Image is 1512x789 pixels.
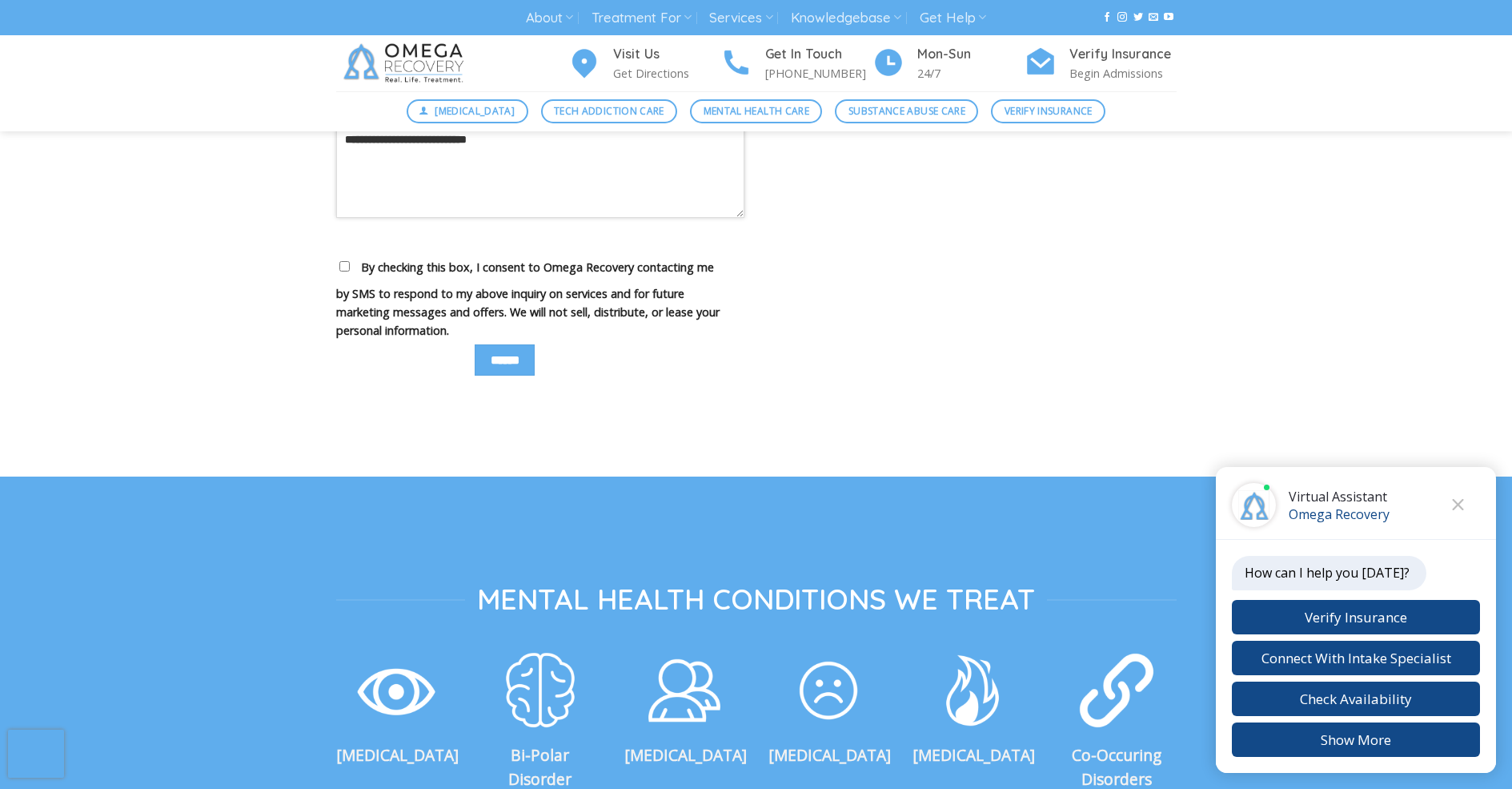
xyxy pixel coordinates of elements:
[912,744,1035,766] strong: [MEDICAL_DATA]
[336,122,744,218] textarea: Your message (optional)
[541,99,678,123] a: Tech Addiction Care
[765,64,872,83] p: [PHONE_NUMBER]
[835,99,978,123] a: Substance Abuse Care
[336,744,459,766] strong: [MEDICAL_DATA]
[568,44,720,83] a: Visit Us Get Directions
[1102,12,1112,23] a: Follow on Facebook
[765,44,872,65] h4: Get In Touch
[477,581,1035,618] span: Mental Health Conditions We Treat
[339,261,350,272] input: By checking this box, I consent to Omega Recovery contacting me by SMS to respond to my above inq...
[336,103,744,229] label: Your message (optional)
[690,99,822,123] a: Mental Health Care
[720,44,872,83] a: Get In Touch [PHONE_NUMBER]
[991,99,1105,123] a: Verify Insurance
[848,103,965,119] span: Substance Abuse Care
[1164,12,1173,23] a: Follow on YouTube
[1005,103,1093,119] span: Verify Insurance
[613,64,720,83] p: Get Directions
[336,35,476,91] img: Omega Recovery
[1069,64,1177,83] p: Begin Admissions
[526,3,573,33] a: About
[624,744,747,766] strong: [MEDICAL_DATA]
[1025,44,1177,83] a: Verify Insurance Begin Admissions
[613,44,720,65] h4: Visit Us
[435,103,515,119] span: [MEDICAL_DATA]
[920,3,986,33] a: Get Help
[554,103,664,119] span: Tech Addiction Care
[791,3,901,33] a: Knowledgebase
[336,260,720,338] span: By checking this box, I consent to Omega Recovery contacting me by SMS to respond to my above inq...
[1149,12,1158,23] a: Send us an email
[1133,12,1143,23] a: Follow on Twitter
[709,3,772,33] a: Services
[407,99,528,123] a: [MEDICAL_DATA]
[592,3,692,33] a: Treatment For
[1069,44,1177,65] h4: Verify Insurance
[704,103,809,119] span: Mental Health Care
[917,44,1025,65] h4: Mon-Sun
[768,744,891,766] strong: [MEDICAL_DATA]
[1117,12,1127,23] a: Follow on Instagram
[917,64,1025,83] p: 24/7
